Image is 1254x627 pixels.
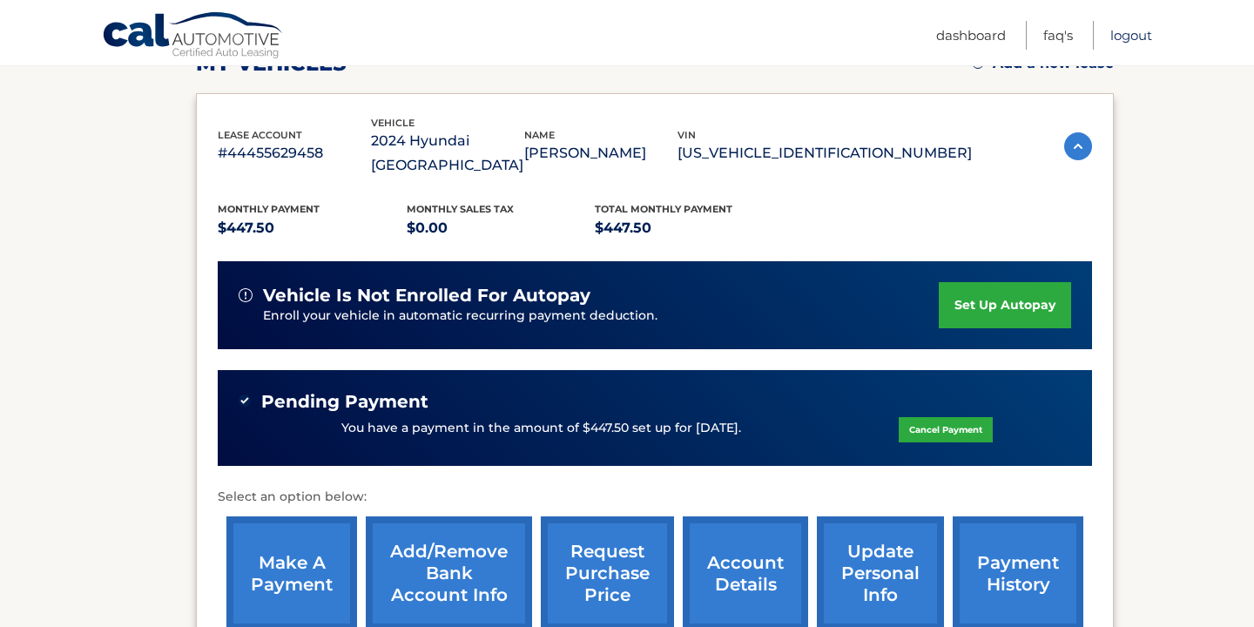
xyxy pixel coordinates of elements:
[936,21,1006,50] a: Dashboard
[239,394,251,407] img: check-green.svg
[218,487,1092,508] p: Select an option below:
[218,141,371,165] p: #44455629458
[261,391,428,413] span: Pending Payment
[939,282,1071,328] a: set up autopay
[371,117,415,129] span: vehicle
[407,216,596,240] p: $0.00
[524,141,678,165] p: [PERSON_NAME]
[678,129,696,141] span: vin
[371,129,524,178] p: 2024 Hyundai [GEOGRAPHIC_DATA]
[263,285,590,307] span: vehicle is not enrolled for autopay
[595,203,732,215] span: Total Monthly Payment
[1043,21,1073,50] a: FAQ's
[218,216,407,240] p: $447.50
[263,307,939,326] p: Enroll your vehicle in automatic recurring payment deduction.
[341,419,741,438] p: You have a payment in the amount of $447.50 set up for [DATE].
[1110,21,1152,50] a: Logout
[899,417,993,442] a: Cancel Payment
[218,203,320,215] span: Monthly Payment
[239,288,253,302] img: alert-white.svg
[524,129,555,141] span: name
[678,141,972,165] p: [US_VEHICLE_IDENTIFICATION_NUMBER]
[218,129,302,141] span: lease account
[595,216,784,240] p: $447.50
[407,203,514,215] span: Monthly sales Tax
[102,11,285,62] a: Cal Automotive
[1064,132,1092,160] img: accordion-active.svg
